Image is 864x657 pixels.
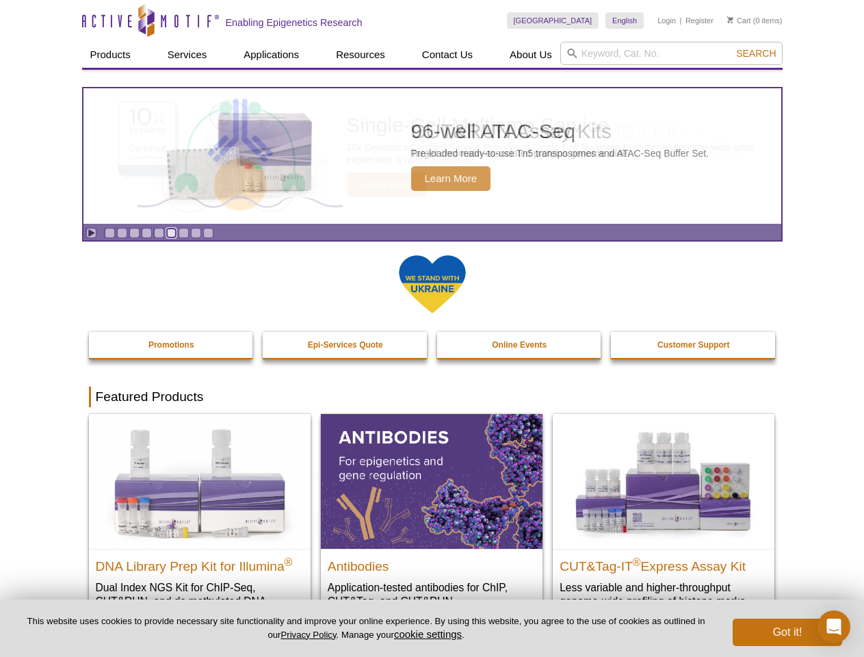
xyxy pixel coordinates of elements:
[680,12,682,29] li: |
[235,42,307,68] a: Applications
[89,332,254,358] a: Promotions
[328,42,393,68] a: Resources
[82,42,139,68] a: Products
[492,340,547,350] strong: Online Events
[398,254,467,315] img: We Stand With Ukraine
[633,556,641,567] sup: ®
[226,16,363,29] h2: Enabling Epigenetics Research
[129,228,140,238] a: Go to slide 3
[328,553,536,574] h2: Antibodies
[560,553,768,574] h2: CUT&Tag-IT Express Assay Kit
[148,340,194,350] strong: Promotions
[414,42,481,68] a: Contact Us
[553,414,774,621] a: CUT&Tag-IT® Express Assay Kit CUT&Tag-IT®Express Assay Kit Less variable and higher-throughput ge...
[560,580,768,608] p: Less variable and higher-throughput genome-wide profiling of histone marks​.
[321,414,542,548] img: All Antibodies
[22,615,710,641] p: This website uses cookies to provide necessary site functionality and improve your online experie...
[605,12,644,29] a: English
[560,42,783,65] input: Keyword, Cat. No.
[203,228,213,238] a: Go to slide 9
[117,228,127,238] a: Go to slide 2
[142,228,152,238] a: Go to slide 4
[657,340,729,350] strong: Customer Support
[166,228,176,238] a: Go to slide 6
[727,12,783,29] li: (0 items)
[285,556,293,567] sup: ®
[507,12,599,29] a: [GEOGRAPHIC_DATA]
[96,580,304,622] p: Dual Index NGS Kit for ChIP-Seq, CUT&RUN, and ds methylated DNA assays.
[263,332,428,358] a: Epi-Services Quote
[308,340,383,350] strong: Epi-Services Quote
[328,580,536,608] p: Application-tested antibodies for ChIP, CUT&Tag, and CUT&RUN.
[501,42,560,68] a: About Us
[89,414,311,548] img: DNA Library Prep Kit for Illumina
[394,628,462,640] button: cookie settings
[280,630,336,640] a: Privacy Policy
[105,228,115,238] a: Go to slide 1
[817,610,850,643] div: Open Intercom Messenger
[733,619,842,646] button: Got it!
[657,16,676,25] a: Login
[727,16,751,25] a: Cart
[191,228,201,238] a: Go to slide 8
[437,332,603,358] a: Online Events
[727,16,733,23] img: Your Cart
[553,414,774,548] img: CUT&Tag-IT® Express Assay Kit
[732,47,780,60] button: Search
[86,228,96,238] a: Toggle autoplay
[89,414,311,635] a: DNA Library Prep Kit for Illumina DNA Library Prep Kit for Illumina® Dual Index NGS Kit for ChIP-...
[321,414,542,621] a: All Antibodies Antibodies Application-tested antibodies for ChIP, CUT&Tag, and CUT&RUN.
[685,16,714,25] a: Register
[89,387,776,407] h2: Featured Products
[154,228,164,238] a: Go to slide 5
[611,332,776,358] a: Customer Support
[159,42,215,68] a: Services
[179,228,189,238] a: Go to slide 7
[736,48,776,59] span: Search
[96,553,304,574] h2: DNA Library Prep Kit for Illumina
